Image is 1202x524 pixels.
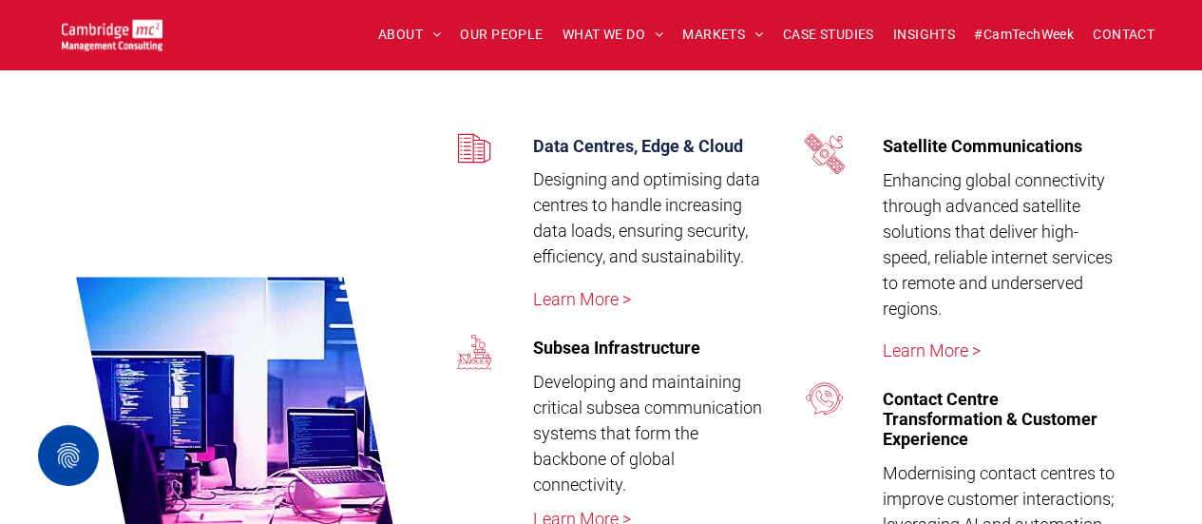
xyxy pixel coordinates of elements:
a: Learn More > [883,340,981,360]
a: MARKETS [673,20,773,49]
a: #CamTechWeek [964,20,1083,49]
a: OUR PEOPLE [450,20,552,49]
a: Learn More > [533,289,631,309]
span: Developing and maintaining critical subsea communication systems that form the backbone of global... [533,372,762,495]
a: CASE STUDIES [773,20,884,49]
span: Enhancing global connectivity through advanced satellite solutions that deliver high-speed, relia... [883,170,1113,319]
span: Designing and optimising data centres to handle increasing data loads, ensuring security, efficie... [533,169,760,266]
span: Contact Centre Transformation & Customer Experience [883,389,1097,449]
img: Cambridge MC Logo, Telecoms [62,19,162,50]
a: ABOUT [369,20,451,49]
a: WHAT WE DO [553,20,674,49]
span: Satellite Communications [883,136,1082,156]
a: CONTACT [1083,20,1164,49]
span: Subsea Infrastructure [533,338,700,358]
a: INSIGHTS [884,20,964,49]
span: Data Centres, Edge & Cloud [533,136,743,156]
a: Your Business Transformed | Cambridge Management Consulting [62,22,162,42]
